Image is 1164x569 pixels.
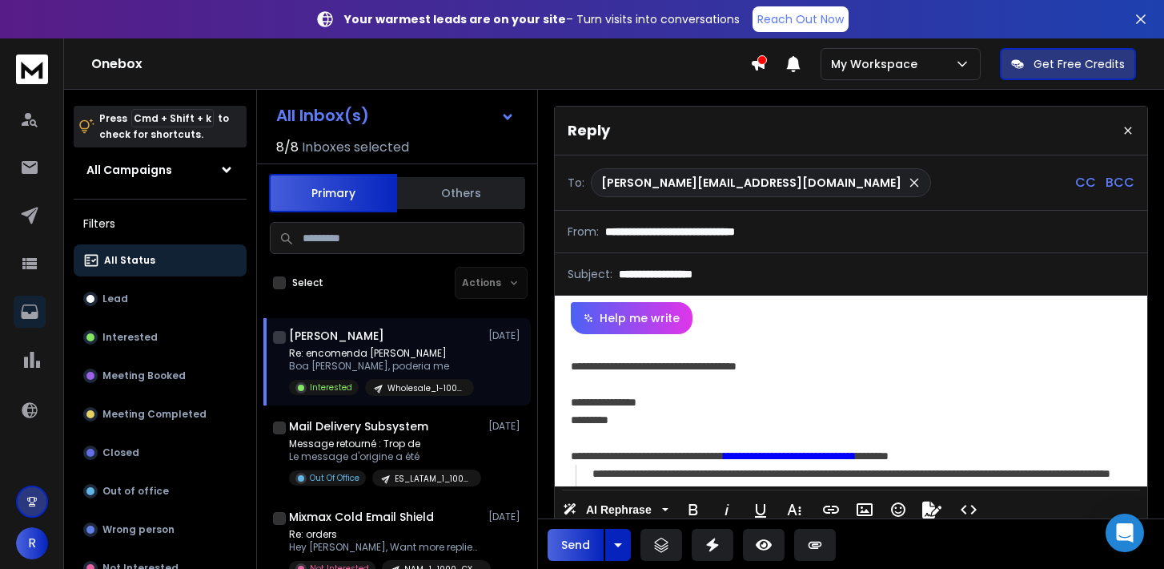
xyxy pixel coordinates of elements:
[289,450,481,463] p: Le message d'origine a été
[102,293,128,305] p: Lead
[289,360,474,373] p: Boa [PERSON_NAME], poderia me
[276,138,299,157] span: 8 / 8
[102,408,207,421] p: Meeting Completed
[74,154,247,186] button: All Campaigns
[74,437,247,469] button: Closed
[102,485,169,498] p: Out of office
[16,54,48,84] img: logo
[1034,56,1125,72] p: Get Free Credits
[816,494,846,526] button: Insert Link (⌘K)
[344,11,566,27] strong: Your warmest leads are on your site
[289,328,384,344] h1: [PERSON_NAME]
[310,381,352,393] p: Interested
[1106,514,1144,552] div: Open Intercom Messenger
[387,382,464,394] p: Wholesale_1-1000_CxO_BR_PHC
[289,528,481,541] p: Re: orders
[263,99,528,131] button: All Inbox(s)
[74,475,247,507] button: Out of office
[310,472,359,484] p: Out Of Office
[74,212,247,235] h3: Filters
[104,254,155,267] p: All Status
[753,6,849,32] a: Reach Out Now
[302,138,409,157] h3: Inboxes selected
[1106,173,1134,192] p: BCC
[560,494,672,526] button: AI Rephrase
[1000,48,1136,80] button: Get Free Credits
[289,509,434,525] h1: Mixmax Cold Email Shield
[276,107,369,123] h1: All Inbox(s)
[269,174,397,212] button: Primary
[292,276,323,289] label: Select
[344,11,740,27] p: – Turn visits into conversations
[74,244,247,276] button: All Status
[601,175,901,191] p: [PERSON_NAME][EMAIL_ADDRESS][DOMAIN_NAME]
[289,438,481,450] p: Message retourné : Trop de
[568,224,599,240] p: From:
[568,175,584,191] p: To:
[779,494,809,526] button: More Text
[568,119,610,142] p: Reply
[571,302,692,334] button: Help me write
[74,283,247,315] button: Lead
[16,527,48,559] button: R
[102,331,158,344] p: Interested
[102,523,175,536] p: Wrong person
[883,494,913,526] button: Emoticons
[102,369,186,382] p: Meeting Booked
[568,266,612,282] p: Subject:
[395,473,472,485] p: ES_LATAM_1_1000_CxO_Retail_PHC
[74,360,247,392] button: Meeting Booked
[74,321,247,353] button: Interested
[1075,173,1096,192] p: CC
[757,11,844,27] p: Reach Out Now
[583,503,655,517] span: AI Rephrase
[488,510,524,523] p: [DATE]
[917,494,947,526] button: Signature
[953,494,984,526] button: Code View
[397,176,525,211] button: Others
[74,514,247,546] button: Wrong person
[289,418,428,434] h1: Mail Delivery Subsystem
[86,162,172,178] h1: All Campaigns
[74,398,247,430] button: Meeting Completed
[102,446,139,459] p: Closed
[745,494,776,526] button: Underline (⌘U)
[91,54,750,74] h1: Onebox
[831,56,924,72] p: My Workspace
[488,420,524,433] p: [DATE]
[548,529,604,561] button: Send
[99,111,229,143] p: Press to check for shortcuts.
[289,541,481,554] p: Hey [PERSON_NAME], Want more replies to
[488,329,524,342] p: [DATE]
[289,347,474,360] p: Re: encomenda [PERSON_NAME]
[849,494,880,526] button: Insert Image (⌘P)
[131,109,214,127] span: Cmd + Shift + k
[712,494,742,526] button: Italic (⌘I)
